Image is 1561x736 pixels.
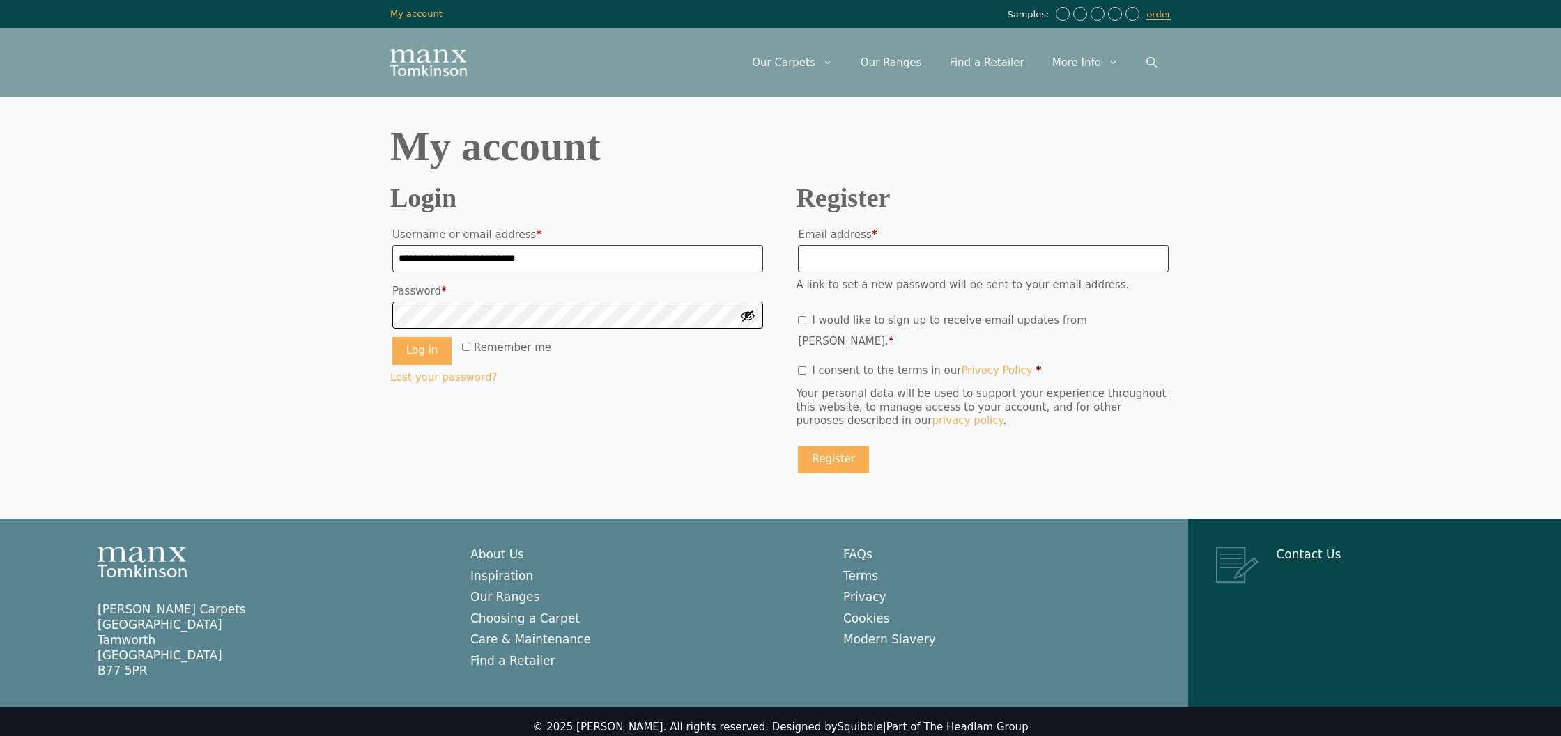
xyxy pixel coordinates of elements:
[1146,9,1171,20] a: order
[474,341,551,354] span: Remember me
[462,343,470,351] input: Remember me
[798,364,1041,377] label: I consent to the terms in our
[470,632,591,646] a: Care & Maintenance
[843,569,878,583] a: Terms
[798,316,806,324] input: I would like to sign up to receive email updates from [PERSON_NAME].
[796,279,1171,292] p: A link to set a new password will be sent to your email address.
[886,721,1029,733] a: Part of The Headlam Group
[935,42,1038,84] a: Find a Retailer
[470,590,539,604] a: Our Ranges
[838,721,883,733] a: Squibble
[470,654,555,668] a: Find a Retailer
[798,224,1169,245] label: Email address
[843,611,890,625] a: Cookies
[470,547,524,561] a: About Us
[843,547,872,561] a: FAQs
[740,308,755,323] button: Show password
[961,364,1032,377] a: Privacy Policy
[390,371,497,384] a: Lost your password?
[470,569,533,583] a: Inspiration
[390,188,765,208] h2: Login
[796,387,1171,428] p: Your personal data will be used to support your experience throughout this website, to manage acc...
[798,446,869,473] button: Register
[470,611,580,625] a: Choosing a Carpet
[932,414,1003,427] a: privacy policy
[392,281,763,302] label: Password
[392,224,763,245] label: Username or email address
[1132,42,1171,84] a: Open Search Bar
[1277,547,1341,561] a: Contact Us
[796,188,1171,208] h2: Register
[390,125,1171,167] h1: My account
[532,721,1028,735] div: © 2025 [PERSON_NAME]. All rights reserved. Designed by |
[798,366,806,375] input: I consent to the terms in ourPrivacy Policy
[738,42,847,84] a: Our Carpets
[843,590,886,604] a: Privacy
[98,547,187,577] img: Manx Tomkinson Logo
[392,337,452,365] button: Log in
[1007,9,1052,21] span: Samples:
[1038,42,1132,84] a: More Info
[390,49,467,76] img: Manx Tomkinson
[390,8,443,19] a: My account
[98,602,443,678] p: [PERSON_NAME] Carpets [GEOGRAPHIC_DATA] Tamworth [GEOGRAPHIC_DATA] B77 5PR
[843,632,936,646] a: Modern Slavery
[738,42,1171,84] nav: Primary
[798,314,1086,347] label: I would like to sign up to receive email updates from [PERSON_NAME].
[847,42,936,84] a: Our Ranges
